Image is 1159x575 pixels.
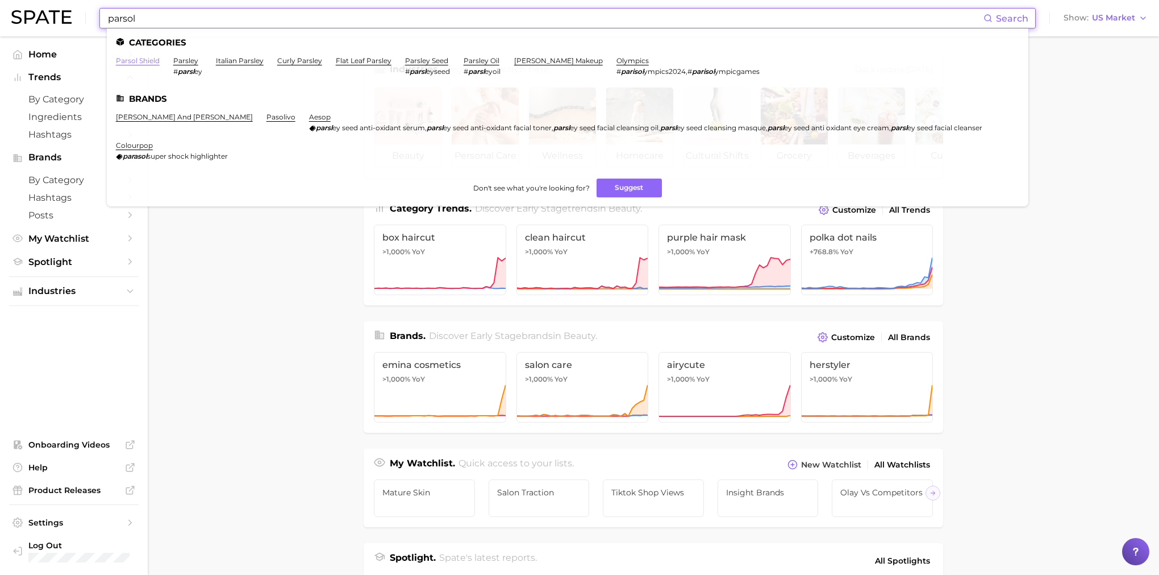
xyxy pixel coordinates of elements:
span: >1,000% [525,247,553,256]
span: eyseed [426,67,450,76]
span: emina cosmetics [382,359,498,370]
a: purple hair mask>1,000% YoY [658,225,791,295]
span: +768.8% [810,247,839,256]
a: Hashtags [9,126,139,143]
span: ey seed facial cleansing oil [570,123,658,132]
a: parsley oil [464,56,499,65]
a: by Category [9,90,139,108]
span: Product Releases [28,485,119,495]
span: YoY [697,247,710,257]
span: Discover Early Stage trends in . [475,203,642,214]
span: polka dot nails [810,232,925,243]
a: All Brands [885,330,933,345]
span: >1,000% [810,375,837,383]
em: parsl [468,67,485,76]
a: airycute>1,000% YoY [658,352,791,423]
span: # [464,67,468,76]
span: Show [1064,15,1089,21]
span: YoY [555,247,568,257]
button: New Watchlist [785,457,864,473]
span: YoY [840,247,853,257]
span: Tiktok Shop Views [611,488,695,497]
em: parsl [768,123,784,132]
button: Brands [9,149,139,166]
a: Hashtags [9,189,139,206]
em: parsl [660,123,677,132]
span: YoY [412,247,425,257]
a: by Category [9,171,139,189]
a: Home [9,45,139,63]
a: italian parsley [216,56,264,65]
span: All Watchlists [874,460,930,470]
button: Suggest [597,179,662,197]
a: colourpop [116,141,153,150]
span: YoY [839,375,852,384]
a: Salon Traction [489,479,590,517]
a: pasolivo [266,113,295,121]
a: Mature Skin [374,479,475,517]
span: # [687,67,692,76]
a: Insight Brands [718,479,819,517]
em: parsl [316,123,332,132]
span: Industries [28,286,119,296]
span: Discover Early Stage brands in . [429,330,597,341]
span: Ingredients [28,111,119,122]
span: ey seed cleansing masque [677,123,766,132]
a: Log out. Currently logged in with e-mail danielle@spate.nyc. [9,537,139,566]
em: parsl [178,67,194,76]
span: ey seed anti-oxidant facial toner [443,123,552,132]
span: ympicgames [715,67,760,76]
span: Olay vs Competitors [840,488,924,497]
em: parasol [123,152,147,160]
span: YoY [697,375,710,384]
a: clean haircut>1,000% YoY [516,225,649,295]
a: polka dot nails+768.8% YoY [801,225,933,295]
span: Onboarding Videos [28,440,119,450]
span: airycute [667,359,782,370]
span: Brands [28,152,119,163]
h1: Spotlight. [390,551,436,570]
span: beauty [608,203,640,214]
span: Spotlight [28,257,119,267]
span: herstyler [810,359,925,370]
a: Settings [9,514,139,531]
span: ey seed anti-oxidant serum [332,123,425,132]
em: parsl [410,67,426,76]
button: Scroll Right [925,486,940,500]
span: Insight Brands [726,488,810,497]
a: My Watchlist [9,230,139,247]
a: [PERSON_NAME] makeup [514,56,603,65]
span: box haircut [382,232,498,243]
span: New Watchlist [801,460,861,470]
img: SPATE [11,10,72,24]
em: parsl [891,123,907,132]
button: Industries [9,283,139,300]
a: Help [9,459,139,476]
a: Onboarding Videos [9,436,139,453]
span: ey [194,67,202,76]
div: , , , , , [309,123,982,132]
span: # [173,67,178,76]
a: herstyler>1,000% YoY [801,352,933,423]
span: >1,000% [382,375,410,383]
a: flat leaf parsley [336,56,391,65]
button: Customize [816,202,879,218]
a: All Watchlists [872,457,933,473]
span: YoY [412,375,425,384]
span: by Category [28,175,119,185]
span: beauty [564,330,595,341]
a: emina cosmetics>1,000% YoY [374,352,506,423]
a: [PERSON_NAME] and [PERSON_NAME] [116,113,253,121]
a: Posts [9,206,139,224]
span: All Brands [888,333,930,342]
span: US Market [1092,15,1135,21]
a: Olay vs Competitors [832,479,933,517]
a: parsley seed [405,56,448,65]
span: >1,000% [525,375,553,383]
h2: Quick access to your lists. [458,457,574,473]
span: eyoil [485,67,501,76]
span: Hashtags [28,129,119,140]
span: Salon Traction [497,488,581,497]
a: Spotlight [9,253,139,271]
span: # [616,67,621,76]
